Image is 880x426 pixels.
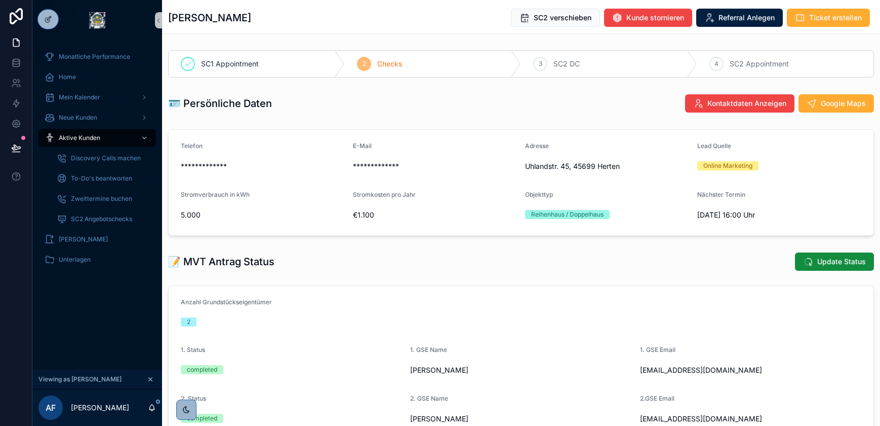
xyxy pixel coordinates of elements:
[410,346,447,353] span: 1. GSE Name
[38,375,122,383] span: Viewing as [PERSON_NAME]
[685,94,794,113] button: Kontaktdaten Anzeigen
[181,298,272,306] span: Anzahl Grundstückseigentümer
[181,346,205,353] span: 1. Status
[353,191,416,198] span: Stromkosten pro Jahr
[187,317,190,327] div: 2
[707,98,786,109] span: Kontaktdaten Anzeigen
[534,13,591,23] span: SC2 verschieben
[410,414,631,424] span: [PERSON_NAME]
[410,365,631,375] span: [PERSON_NAME]
[511,9,600,27] button: SC2 verschieben
[38,230,156,248] a: [PERSON_NAME]
[525,191,553,198] span: Objekttyp
[809,13,862,23] span: Ticket erstellen
[168,255,274,269] h1: 📝 MVT Antrag Status
[697,210,861,220] span: [DATE] 16:00 Uhr
[181,191,250,198] span: Stromverbrauch in kWh
[363,60,366,68] span: 2
[38,251,156,269] a: Unterlagen
[71,403,129,413] p: [PERSON_NAME]
[59,134,100,142] span: Aktive Kunden
[640,365,861,375] span: [EMAIL_ADDRESS][DOMAIN_NAME]
[353,210,517,220] span: €1.100
[525,161,689,171] span: Uhlandstr. 45, 45699 Herten
[59,53,130,61] span: Monatliche Performance
[59,114,97,122] span: Neue Kunden
[71,195,132,203] span: Zweittermine buchen
[531,210,604,219] div: Reihenhaus / Doppelhaus
[703,161,752,170] div: Online Marketing
[51,149,156,167] a: Discovery Calls machen
[604,9,692,27] button: Kunde stornieren
[59,93,100,101] span: Mein Kalender
[168,96,272,111] h1: 🪪 Persönliche Daten
[697,191,745,198] span: Nächster Termin
[71,174,132,183] span: To-Do's beantworten
[181,395,206,402] span: 2. Status
[787,9,870,27] button: Ticket erstellen
[353,142,372,150] span: E-Mail
[89,12,105,28] img: App logo
[38,68,156,86] a: Home
[640,395,674,402] span: 2.GSE Email
[821,98,866,109] span: Google Maps
[539,60,542,68] span: 3
[38,48,156,66] a: Monatliche Performance
[59,256,91,264] span: Unterlagen
[798,94,874,113] button: Google Maps
[51,169,156,188] a: To-Do's beantworten
[38,88,156,106] a: Mein Kalender
[168,11,251,25] h1: [PERSON_NAME]
[32,41,162,282] div: scrollable content
[38,129,156,147] a: Aktive Kunden
[377,59,402,69] span: Checks
[59,73,76,81] span: Home
[817,257,866,267] span: Update Status
[640,346,675,353] span: 1. GSE Email
[697,142,731,150] span: Lead Quelle
[640,414,861,424] span: [EMAIL_ADDRESS][DOMAIN_NAME]
[553,59,580,69] span: SC2 DC
[71,215,132,223] span: SC2 Angebotschecks
[51,190,156,208] a: Zweittermine buchen
[410,395,448,402] span: 2. GSE Name
[59,235,108,243] span: [PERSON_NAME]
[795,253,874,271] button: Update Status
[38,109,156,127] a: Neue Kunden
[201,59,259,69] span: SC1 Appointment
[714,60,718,68] span: 4
[626,13,684,23] span: Kunde stornieren
[71,154,141,162] span: Discovery Calls machen
[51,210,156,228] a: SC2 Angebotschecks
[187,365,217,374] div: completed
[187,414,217,423] div: completed
[181,210,345,220] span: 5.000
[181,142,203,150] span: Telefon
[730,59,789,69] span: SC2 Appointment
[46,402,56,414] span: AF
[525,142,549,150] span: Adresse
[696,9,783,27] button: Referral Anlegen
[718,13,775,23] span: Referral Anlegen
